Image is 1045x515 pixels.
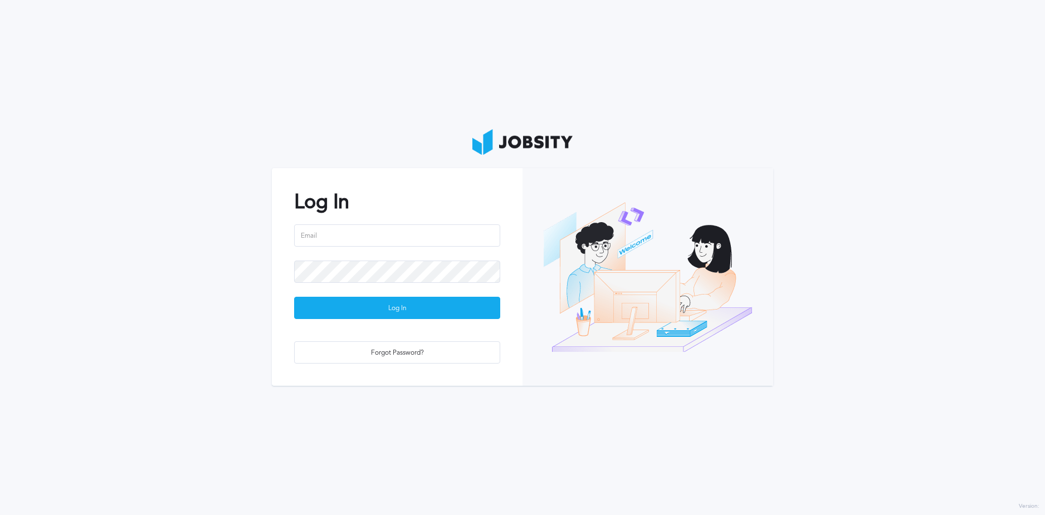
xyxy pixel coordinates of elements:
input: Email [294,224,500,247]
button: Forgot Password? [294,341,500,364]
button: Log In [294,297,500,319]
h2: Log In [294,190,500,213]
label: Version: [1019,503,1039,510]
div: Forgot Password? [295,342,500,364]
div: Log In [295,297,500,320]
